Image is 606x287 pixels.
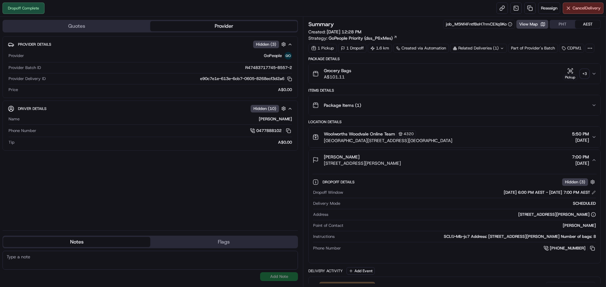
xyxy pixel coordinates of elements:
div: Pickup [563,75,578,80]
button: Quotes [3,21,150,31]
span: 4320 [404,131,414,136]
span: [DATE] 12:28 PM [327,29,361,35]
div: CDPM1 [559,44,584,53]
div: [DATE] 6:00 PM AEST - [DATE] 7:00 PM AEST [504,190,596,195]
button: e90c7e1e-613e-6cb7-0605-8268ecf3d2a6 [200,76,292,82]
span: Created: [308,29,361,35]
span: [PERSON_NAME] [324,154,359,160]
span: Hidden ( 3 ) [256,42,276,47]
div: Related Deliveries (1) [450,44,507,53]
button: Flags [150,237,297,247]
div: [PERSON_NAME][STREET_ADDRESS][PERSON_NAME]7:00 PM[DATE] [309,170,600,263]
span: Phone Number [9,128,36,134]
button: [PERSON_NAME][STREET_ADDRESS][PERSON_NAME]7:00 PM[DATE] [309,150,600,170]
button: Hidden (3) [253,40,288,48]
span: Package Items ( 1 ) [324,102,361,108]
span: [DATE] [572,137,589,143]
span: Reassign [541,5,557,11]
span: Provider Details [18,42,51,47]
button: Reassign [538,3,560,14]
button: Start new chat [107,62,115,70]
a: [PHONE_NUMBER] [544,245,596,252]
button: PHT [550,20,575,28]
a: 0477888102 [250,127,292,134]
span: Woolworths Woodvale Online Team [324,131,395,137]
button: Notes [3,237,150,247]
div: Start new chat [21,60,104,66]
button: Add Event [347,267,375,275]
span: Hidden ( 3 ) [565,179,585,185]
div: + 3 [580,69,589,78]
button: Driver DetailsHidden (10) [8,103,293,114]
span: Point of Contact [313,223,343,228]
div: We're available if you need us! [21,66,80,72]
button: Provider DetailsHidden (3) [8,39,293,49]
span: API Documentation [60,91,101,98]
img: Nash [6,6,19,19]
span: Dropoff Window [313,190,343,195]
span: [STREET_ADDRESS][PERSON_NAME] [324,160,401,166]
button: Woolworths Woodvale Online Team4320[GEOGRAPHIC_DATA][STREET_ADDRESS][GEOGRAPHIC_DATA]5:50 PM[DATE] [309,127,600,147]
button: Hidden (10) [251,105,288,112]
span: [PHONE_NUMBER] [550,245,585,251]
input: Got a question? Start typing here... [16,41,114,47]
button: job_M5Nf4FntfBeH7rmCEXq9Ko [446,21,512,27]
div: [STREET_ADDRESS][PERSON_NAME] [518,212,596,217]
p: Welcome 👋 [6,25,115,35]
img: gopeople_logo.png [284,52,292,60]
button: AEST [575,20,600,28]
div: 1 Dropoff [338,44,366,53]
a: 💻API Documentation [51,89,104,100]
span: Hidden ( 10 ) [253,106,276,112]
span: 0477888102 [256,128,282,134]
div: [PERSON_NAME] [22,116,292,122]
span: Instructions [313,234,335,239]
span: A$101.11 [324,74,351,80]
h3: Summary [308,21,334,27]
a: Powered byPylon [45,106,76,112]
span: 7:00 PM [572,154,589,160]
span: GoPeople [264,53,282,59]
span: Driver Details [18,106,46,111]
span: Phone Number [313,245,341,251]
div: SCLfJ-Mb-jc7 Address: [STREET_ADDRESS][PERSON_NAME] Number of bags: 8 [337,234,596,239]
div: Delivery Activity [308,268,343,273]
span: Address [313,212,328,217]
div: Strategy: [308,35,397,41]
div: Package Details [308,56,601,61]
span: A$0.00 [278,87,292,93]
span: 5:50 PM [572,131,589,137]
span: Grocery Bags [324,67,351,74]
button: Hidden (3) [562,178,597,186]
button: Pickup [563,68,578,80]
span: [GEOGRAPHIC_DATA][STREET_ADDRESS][GEOGRAPHIC_DATA] [324,137,452,144]
img: 1736555255976-a54dd68f-1ca7-489b-9aae-adbdc363a1c4 [6,60,18,72]
a: GoPeople Priority (dss_P6xMes) [329,35,397,41]
span: Name [9,116,20,122]
div: Location Details [308,119,601,124]
span: Tip [9,140,15,145]
span: GoPeople Priority (dss_P6xMes) [329,35,393,41]
div: 1 Pickup [308,44,337,53]
div: 📗 [6,92,11,97]
button: Package Items (1) [309,95,600,115]
button: Grocery BagsA$101.11Pickup+3 [309,64,600,84]
a: 📗Knowledge Base [4,89,51,100]
button: CancelDelivery [563,3,603,14]
span: Delivery Mode [313,201,340,206]
span: R47483717745-8557-2 [245,65,292,71]
span: Knowledge Base [13,91,48,98]
div: SCHEDULED [343,201,596,206]
div: 💻 [53,92,58,97]
button: View Map [516,20,548,29]
button: Pickup+3 [563,68,589,80]
span: Dropoff Details [323,180,356,185]
a: Created via Automation [393,44,449,53]
span: Provider Batch ID [9,65,41,71]
div: A$0.00 [17,140,292,145]
span: Cancel Delivery [573,5,601,11]
span: Provider [9,53,24,59]
span: Price [9,87,18,93]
